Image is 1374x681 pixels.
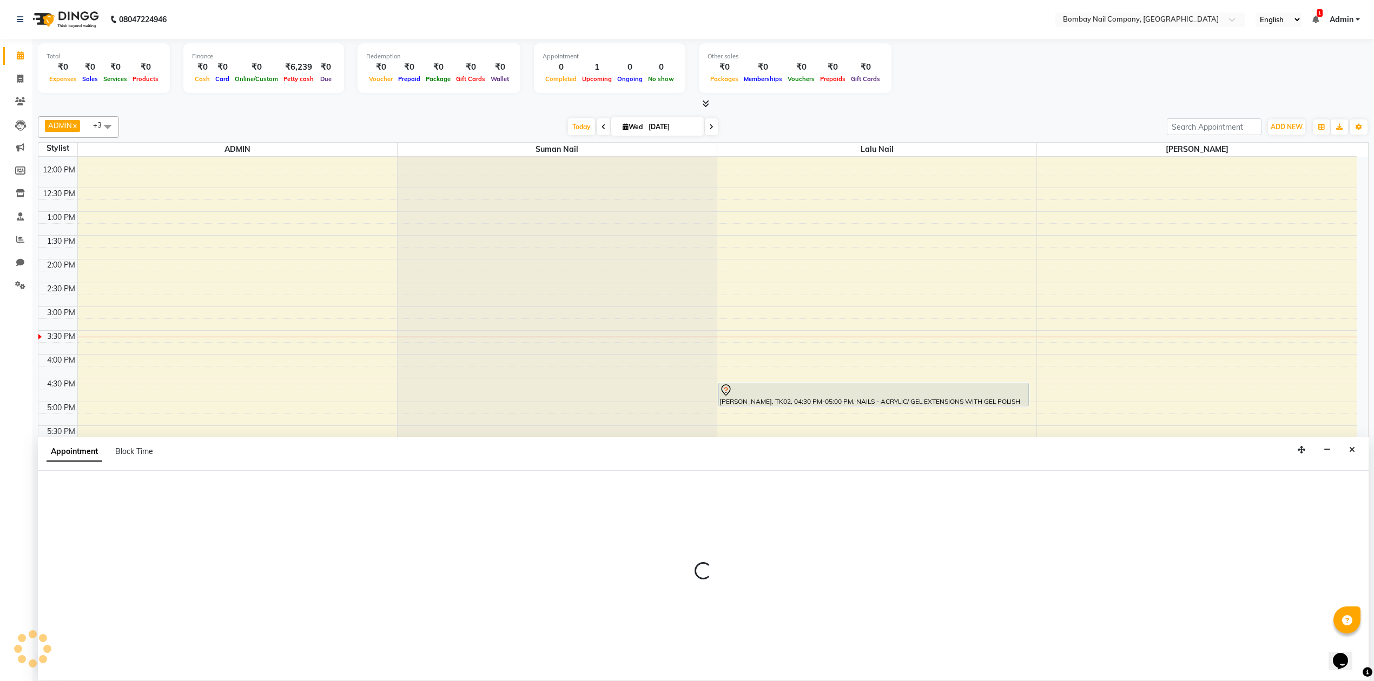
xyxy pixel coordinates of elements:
span: Completed [543,75,579,83]
span: 1 [1317,9,1323,17]
span: Services [101,75,130,83]
span: Expenses [47,75,80,83]
div: Stylist [38,143,77,154]
span: Wed [620,123,645,131]
div: ₹0 [395,61,423,74]
span: Lalu Nail [717,143,1036,156]
span: Memberships [741,75,785,83]
span: Card [213,75,232,83]
div: 5:00 PM [45,402,77,413]
span: ADD NEW [1271,123,1303,131]
span: Due [318,75,334,83]
span: [PERSON_NAME] [1037,143,1357,156]
div: Appointment [543,52,677,61]
span: +3 [93,121,110,129]
div: 2:00 PM [45,259,77,271]
div: ₹0 [80,61,101,74]
iframe: chat widget [1329,638,1363,670]
span: Online/Custom [232,75,281,83]
span: Appointment [47,442,102,462]
div: ₹0 [101,61,130,74]
div: ₹0 [130,61,161,74]
div: ₹0 [47,61,80,74]
div: 1:30 PM [45,236,77,247]
span: No show [645,75,677,83]
span: Cash [192,75,213,83]
div: ₹0 [423,61,453,74]
div: Other sales [708,52,883,61]
span: Prepaids [817,75,848,83]
div: 0 [543,61,579,74]
span: Voucher [366,75,395,83]
span: Products [130,75,161,83]
input: Search Appointment [1167,118,1261,135]
span: ADMIN [78,143,397,156]
span: Gift Cards [848,75,883,83]
div: 12:30 PM [41,188,77,199]
div: ₹0 [453,61,488,74]
a: x [72,121,77,130]
a: 1 [1312,15,1319,24]
div: 1 [579,61,615,74]
div: Finance [192,52,335,61]
div: 12:00 PM [41,164,77,176]
b: 08047224946 [119,4,167,35]
span: Gift Cards [453,75,488,83]
span: Block Time [115,446,153,456]
img: logo [28,4,102,35]
button: ADD NEW [1268,119,1305,135]
div: ₹0 [232,61,281,74]
span: Vouchers [785,75,817,83]
span: Admin [1330,14,1353,25]
div: ₹0 [817,61,848,74]
div: ₹6,239 [281,61,316,74]
div: ₹0 [708,61,741,74]
div: 0 [645,61,677,74]
div: Redemption [366,52,512,61]
div: [PERSON_NAME], TK02, 04:30 PM-05:00 PM, NAILS - ACRYLIC/ GEL EXTENSIONS WITH GEL POLISH [719,383,1028,406]
div: 3:00 PM [45,307,77,318]
div: ₹0 [488,61,512,74]
span: Prepaid [395,75,423,83]
input: 2025-09-03 [645,119,699,135]
div: ₹0 [366,61,395,74]
span: Petty cash [281,75,316,83]
div: ₹0 [785,61,817,74]
span: ADMIN [48,121,72,130]
div: 0 [615,61,645,74]
div: 3:30 PM [45,331,77,342]
div: 2:30 PM [45,283,77,295]
div: Total [47,52,161,61]
span: Wallet [488,75,512,83]
span: Suman Nail [398,143,717,156]
span: Packages [708,75,741,83]
div: 4:00 PM [45,355,77,366]
div: 5:30 PM [45,426,77,437]
span: Package [423,75,453,83]
button: Close [1344,442,1360,458]
span: Sales [80,75,101,83]
div: ₹0 [741,61,785,74]
div: ₹0 [316,61,335,74]
span: Upcoming [579,75,615,83]
div: 4:30 PM [45,378,77,390]
div: ₹0 [192,61,213,74]
div: ₹0 [848,61,883,74]
div: 1:00 PM [45,212,77,223]
div: ₹0 [213,61,232,74]
span: Today [568,118,595,135]
span: Ongoing [615,75,645,83]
